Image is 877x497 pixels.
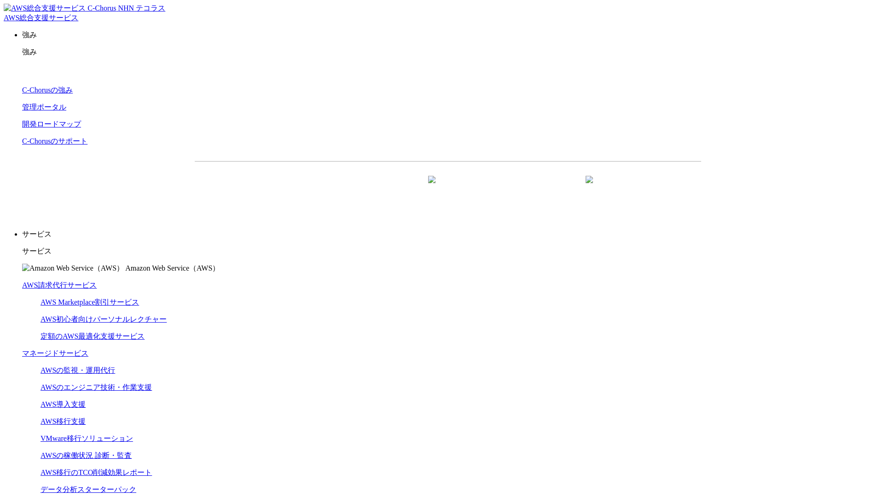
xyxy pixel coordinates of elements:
a: 管理ポータル [22,103,66,111]
a: 定額のAWS最適化支援サービス [41,332,145,340]
a: AWSの稼働状況 診断・監査 [41,451,132,459]
img: 矢印 [586,176,593,200]
a: 開発ロードマップ [22,120,81,128]
p: サービス [22,230,873,239]
p: サービス [22,247,873,256]
a: AWS初心者向けパーソナルレクチャー [41,315,167,323]
a: C-Chorusのサポート [22,137,87,145]
a: AWS導入支援 [41,400,86,408]
a: AWSのエンジニア技術・作業支援 [41,383,152,391]
img: AWS総合支援サービス C-Chorus [4,4,116,13]
a: マネージドサービス [22,349,88,357]
img: Amazon Web Service（AWS） [22,264,124,273]
a: VMware移行ソリューション [41,434,133,442]
p: 強み [22,30,873,40]
p: 強み [22,47,873,57]
a: まずは相談する [453,176,601,199]
a: AWS Marketplace割引サービス [41,298,139,306]
a: AWS移行のTCO削減効果レポート [41,468,152,476]
a: データ分析スターターパック [41,485,136,493]
a: AWSの監視・運用代行 [41,366,115,374]
a: AWS総合支援サービス C-Chorus NHN テコラスAWS総合支援サービス [4,4,165,22]
a: AWS移行支援 [41,417,86,425]
a: 資料を請求する [295,176,443,199]
a: AWS請求代行サービス [22,281,97,289]
span: Amazon Web Service（AWS） [125,264,220,272]
img: 矢印 [428,176,436,200]
a: C-Chorusの強み [22,86,73,94]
